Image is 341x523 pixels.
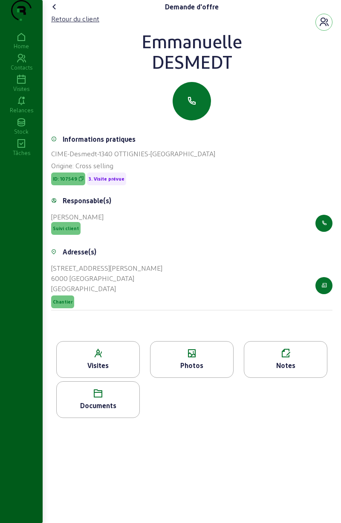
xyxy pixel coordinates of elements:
[51,51,332,72] div: Desmedt
[63,247,96,257] div: Adresse(s)
[150,360,233,371] div: Photos
[51,212,104,222] div: [PERSON_NAME]
[57,360,139,371] div: Visites
[51,31,332,51] div: Emmanuelle
[53,225,79,231] span: Suivi client
[51,14,99,24] div: Retour du client
[51,161,332,171] div: Origine: Cross selling
[51,283,162,294] div: [GEOGRAPHIC_DATA]
[53,299,72,305] span: Chantier
[57,400,139,411] div: Documents
[63,196,111,206] div: Responsable(s)
[51,273,162,283] div: 6000 [GEOGRAPHIC_DATA]
[53,176,77,182] span: ID: 107549
[165,2,219,12] div: Demande d'offre
[89,176,124,182] span: 3. Visite prévue
[244,360,327,371] div: Notes
[51,263,162,273] div: [STREET_ADDRESS][PERSON_NAME]
[63,134,136,144] div: Informations pratiques
[51,149,332,159] div: CIME-Desmedt-1340 OTTIGNIES-[GEOGRAPHIC_DATA]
